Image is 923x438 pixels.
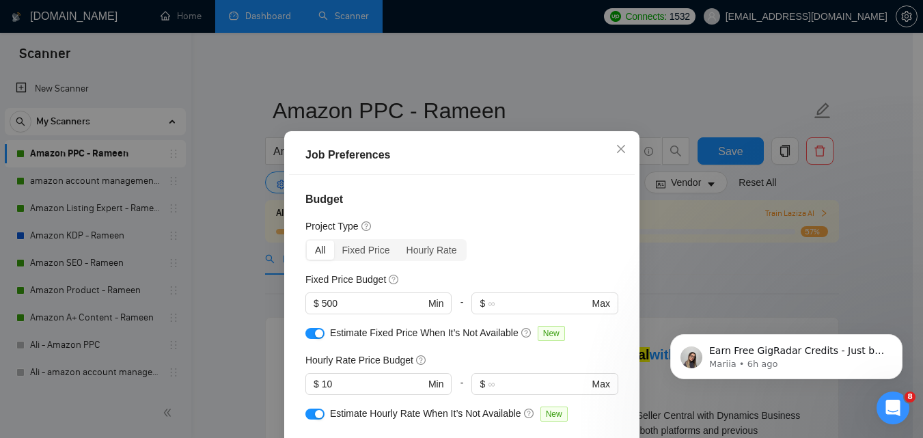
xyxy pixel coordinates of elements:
[452,292,471,325] div: -
[523,407,534,418] span: question-circle
[480,296,485,311] span: $
[521,327,532,338] span: question-circle
[480,377,485,392] span: $
[905,392,915,402] span: 8
[305,353,413,368] h5: Hourly Rate Price Budget
[330,408,521,419] span: Estimate Hourly Rate When It’s Not Available
[650,305,923,401] iframe: Intercom notifications message
[603,131,639,168] button: Close
[428,296,443,311] span: Min
[398,241,465,260] div: Hourly Rate
[305,191,618,208] h4: Budget
[592,296,609,311] span: Max
[488,377,589,392] input: ∞
[305,272,386,287] h5: Fixed Price Budget
[330,327,519,338] span: Estimate Fixed Price When It’s Not Available
[305,219,359,234] h5: Project Type
[314,377,319,392] span: $
[616,143,626,154] span: close
[321,296,425,311] input: 0
[488,296,589,311] input: ∞
[540,407,567,422] span: New
[452,373,471,406] div: -
[321,377,425,392] input: 0
[428,377,443,392] span: Min
[361,220,372,231] span: question-circle
[877,392,909,424] iframe: Intercom live chat
[415,354,426,365] span: question-circle
[307,241,334,260] div: All
[333,241,398,260] div: Fixed Price
[314,296,319,311] span: $
[537,326,564,341] span: New
[389,273,400,284] span: question-circle
[592,377,609,392] span: Max
[305,147,618,163] div: Job Preferences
